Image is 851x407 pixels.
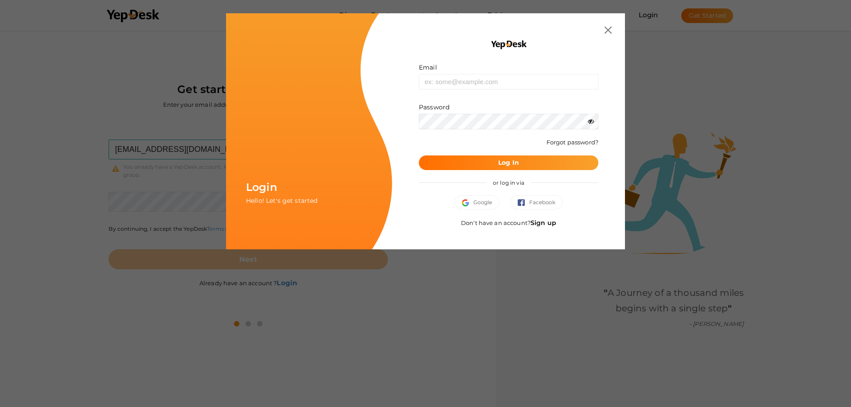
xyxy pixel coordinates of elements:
span: Don't have an account? [461,219,556,226]
a: Forgot password? [547,139,598,146]
span: Login [246,181,277,194]
input: ex: some@example.com [419,74,598,89]
img: YEP_black_cropped.png [490,40,527,50]
label: Password [419,103,449,112]
button: Facebook [510,195,563,209]
label: Email [419,63,437,72]
img: close.svg [605,27,612,34]
span: Google [462,198,492,207]
span: or log in via [486,173,531,193]
img: google.svg [462,199,473,206]
span: Hello! Let's get started [246,197,317,205]
button: Log In [419,155,598,170]
b: Log In [498,159,519,167]
button: Google [454,195,500,209]
img: facebook.svg [518,199,529,206]
span: Facebook [518,198,555,207]
a: Sign up [531,219,556,227]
